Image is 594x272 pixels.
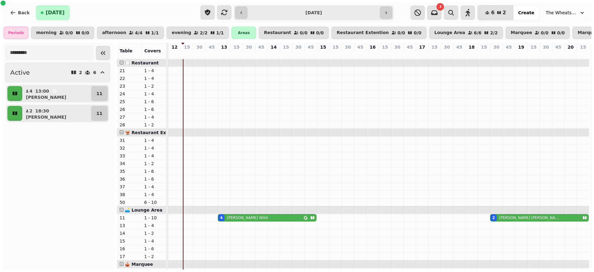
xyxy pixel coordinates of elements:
[432,44,437,50] p: 15
[581,51,586,58] p: 0
[506,44,512,50] p: 45
[35,108,49,114] p: 18:30
[499,215,559,220] p: [PERSON_NAME] [PERSON_NAME]
[119,83,139,89] p: 23
[46,10,65,15] span: [DATE]
[144,199,164,205] p: 6 - 10
[119,122,139,128] p: 28
[316,31,324,35] p: 0 / 0
[234,51,239,58] p: 0
[474,31,482,35] p: 6 / 6
[300,31,308,35] p: 0 / 0
[144,246,164,252] p: 1 - 6
[31,27,94,39] button: morning0/00/0
[494,51,499,58] p: 2
[264,30,291,35] p: Restaurant
[144,184,164,190] p: 1 - 4
[320,44,326,50] p: 15
[119,68,139,74] p: 21
[144,160,164,167] p: 1 - 2
[557,31,565,35] p: 0 / 0
[246,51,251,58] p: 0
[24,86,90,101] button: 413:00[PERSON_NAME]
[481,44,487,50] p: 15
[36,30,57,35] p: morning
[345,44,351,50] p: 30
[91,106,108,121] button: 11
[511,30,532,35] p: Marquee
[91,86,108,101] button: 11
[308,51,313,58] p: 0
[144,75,164,81] p: 1 - 4
[382,44,388,50] p: 15
[394,44,400,50] p: 30
[119,191,139,198] p: 38
[308,44,314,50] p: 45
[144,191,164,198] p: 1 - 4
[419,44,425,50] p: 17
[518,44,524,50] p: 19
[125,208,162,213] span: 🛋️ Lounge Area
[119,215,139,221] p: 11
[26,114,66,120] p: [PERSON_NAME]
[542,7,589,18] button: The Wheatsheaf
[119,114,139,120] p: 27
[395,51,400,58] p: 0
[271,51,276,58] p: 0
[370,44,376,50] p: 16
[543,51,548,58] p: 0
[200,31,208,35] p: 2 / 2
[119,246,139,252] p: 16
[97,27,164,39] button: afternoon4/41/1
[469,44,475,50] p: 18
[144,91,164,97] p: 1 - 4
[24,106,90,121] button: 218:30[PERSON_NAME]
[144,99,164,105] p: 1 - 6
[102,30,126,35] p: afternoon
[414,31,421,35] p: 0 / 0
[546,10,577,16] span: The Wheatsheaf
[456,44,462,50] p: 45
[144,153,164,159] p: 1 - 4
[119,160,139,167] p: 34
[144,253,164,260] p: 1 - 2
[481,51,486,58] p: 0
[531,44,536,50] p: 15
[18,11,30,15] span: Back
[506,27,570,39] button: Marquee0/00/0
[196,44,202,50] p: 30
[5,5,35,20] button: Back
[469,51,474,58] p: 0
[506,51,511,58] p: 0
[491,10,494,15] span: 6
[144,230,164,236] p: 1 - 2
[184,51,189,58] p: 0
[345,51,350,58] p: 0
[331,27,427,39] button: Restaurant Extention0/00/0
[135,31,143,35] p: 4 / 4
[4,27,28,39] div: Periods
[222,51,226,58] p: 4
[119,145,139,151] p: 32
[518,11,534,15] span: Create
[439,5,441,8] span: 3
[382,51,387,58] p: 0
[407,44,413,50] p: 45
[119,253,139,260] p: 17
[119,153,139,159] p: 33
[444,51,449,58] p: 0
[79,70,82,75] p: 2
[93,70,96,75] p: 6
[434,30,465,35] p: Lounge Area
[531,51,536,58] p: 0
[172,51,177,58] p: 0
[333,51,338,58] p: 0
[97,90,102,97] p: 11
[119,137,139,143] p: 31
[543,44,549,50] p: 30
[220,215,222,220] div: 4
[119,238,139,244] p: 15
[36,5,70,20] button: [DATE]
[119,106,139,112] p: 26
[97,110,102,116] p: 11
